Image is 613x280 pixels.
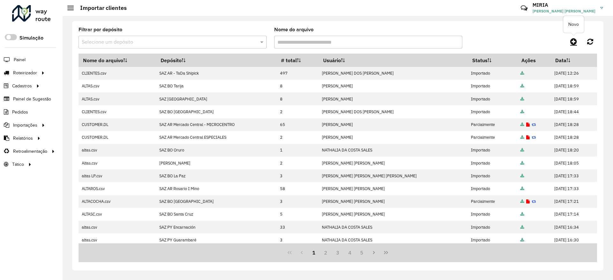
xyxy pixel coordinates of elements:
td: [DATE] 16:34 [551,221,597,233]
a: Arquivo completo [520,135,524,140]
td: [PERSON_NAME] [PERSON_NAME] [319,182,468,195]
td: [PERSON_NAME] [319,118,468,131]
td: SAZ AR Mercado Central ESPECIALES [156,131,277,144]
td: [PERSON_NAME] [PERSON_NAME] [319,157,468,169]
td: [PERSON_NAME] [PERSON_NAME] [319,208,468,221]
td: ALTASC.csv [79,208,156,221]
td: ALTAS.csv [79,80,156,92]
td: [PERSON_NAME] [319,92,468,105]
a: Exibir log de erros [526,122,530,127]
td: Importado [468,169,517,182]
button: 5 [356,247,368,259]
td: Importado [468,92,517,105]
a: Reimportar [532,122,536,127]
td: 2 [276,157,318,169]
td: 497 [276,67,318,80]
td: [PERSON_NAME] DOS [PERSON_NAME] [319,105,468,118]
button: Next Page [368,247,380,259]
td: [PERSON_NAME] [319,80,468,92]
th: Usuário [319,54,468,67]
td: SAZ BO La Paz [156,169,277,182]
td: Parcialmente [468,131,517,144]
td: [DATE] 18:59 [551,92,597,105]
td: 58 [276,182,318,195]
a: Exibir log de erros [526,135,530,140]
a: Exibir log de erros [526,199,530,204]
td: SAZ BO [GEOGRAPHIC_DATA] [156,195,277,208]
td: [PERSON_NAME] [156,157,277,169]
div: Novo [563,16,584,33]
th: # total [276,54,318,67]
td: Importado [468,67,517,80]
button: 2 [320,247,332,259]
td: SAZ AR Rosario I Mino [156,182,277,195]
td: SAZ BO Tarija [156,80,277,92]
td: [DATE] 18:28 [551,131,597,144]
th: Data [551,54,597,67]
h3: MIRIA [533,2,595,8]
td: [DATE] 18:28 [551,118,597,131]
label: Filtrar por depósito [79,26,122,33]
td: SAZ BO Santa Cruz [156,208,277,221]
td: SAZ AR Mercado Central - MICROCENTRO [156,118,277,131]
a: Arquivo completo [520,211,524,217]
td: SAZ BO [GEOGRAPHIC_DATA] [156,105,277,118]
span: Painel de Sugestão [13,96,51,102]
td: CLIENTES.csv [79,105,156,118]
button: 1 [308,247,320,259]
th: Status [468,54,517,67]
a: Arquivo completo [520,122,524,127]
td: 8 [276,80,318,92]
td: CLIENTES.csv [79,67,156,80]
td: ALTACOCHA.csv [79,195,156,208]
span: [PERSON_NAME] [PERSON_NAME] [533,8,595,14]
a: Arquivo completo [520,96,524,102]
td: [DATE] 17:21 [551,195,597,208]
a: Arquivo completo [520,237,524,243]
td: NATHALIA DA COSTA SALES [319,221,468,233]
td: Importado [468,157,517,169]
td: altas.csv [79,221,156,233]
td: 1 [276,144,318,157]
td: Importado [468,80,517,92]
th: Ações [517,54,551,67]
td: NATHALIA DA COSTA SALES [319,233,468,246]
td: 8 [276,92,318,105]
td: 65 [276,118,318,131]
td: Importado [468,221,517,233]
td: 2 [276,105,318,118]
a: Contato Rápido [517,1,531,15]
td: SAZ PY Encarnación [156,221,277,233]
span: Retroalimentação [13,148,47,155]
td: [PERSON_NAME] [PERSON_NAME] [PERSON_NAME] [319,169,468,182]
td: [DATE] 18:59 [551,80,597,92]
td: Importado [468,105,517,118]
td: [DATE] 18:05 [551,157,597,169]
td: 3 [276,169,318,182]
td: CUSTOMER.DL [79,118,156,131]
td: altas.csv [79,144,156,157]
h2: Importar clientes [74,4,127,11]
td: [DATE] 17:14 [551,208,597,221]
td: [DATE] 18:20 [551,144,597,157]
a: Arquivo completo [520,199,524,204]
label: Simulação [19,34,43,42]
td: ALTAS.csv [79,92,156,105]
td: Parcialmente [468,195,517,208]
td: 5 [276,208,318,221]
td: altas LP.csv [79,169,156,182]
td: altas.csv [79,233,156,246]
td: Parcialmente [468,118,517,131]
span: Cadastros [12,83,32,89]
td: SAZ [GEOGRAPHIC_DATA] [156,92,277,105]
td: [PERSON_NAME] [PERSON_NAME] [319,195,468,208]
a: Arquivo completo [520,83,524,89]
span: Painel [14,56,26,63]
a: Arquivo completo [520,109,524,114]
td: SAZ BO Oruro [156,144,277,157]
td: Importado [468,182,517,195]
a: Arquivo completo [520,147,524,153]
td: [DATE] 12:26 [551,67,597,80]
span: Importações [13,122,37,129]
td: Importado [468,208,517,221]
